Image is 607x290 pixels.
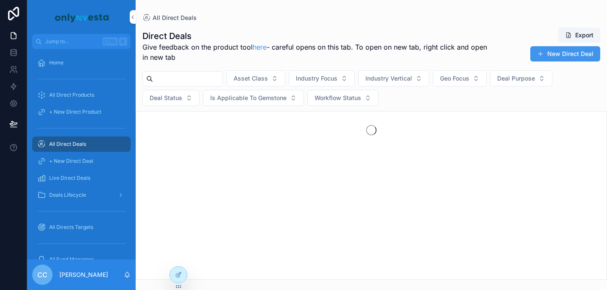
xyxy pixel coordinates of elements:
span: All Fund Managers [49,256,94,263]
img: App logo [53,10,109,24]
a: All Directs Targets [32,220,131,235]
span: CC [37,270,47,280]
span: + New Direct Deal [49,158,93,165]
span: Give feedback on the product tool - careful opens on this tab. To open on new tab, right click an... [142,42,488,62]
span: Home [49,59,64,66]
span: Live Direct Deals [49,175,90,181]
span: Industry Focus [296,74,337,83]
span: Deal Purpose [497,74,535,83]
span: Deal Status [150,94,182,102]
div: scrollable content [27,49,136,259]
span: Industry Vertical [365,74,412,83]
button: Jump to...CtrlK [32,34,131,49]
p: [PERSON_NAME] [59,270,108,279]
span: All Direct Deals [153,14,197,22]
span: Geo Focus [440,74,469,83]
a: + New Direct Deal [32,153,131,169]
span: + New Direct Product [49,109,101,115]
button: Export [558,28,600,43]
a: Deals Lifecycle [32,187,131,203]
a: Live Direct Deals [32,170,131,186]
span: Asset Class [234,74,268,83]
span: K [120,38,126,45]
span: Deals Lifecycle [49,192,86,198]
span: All Direct Deals [49,141,86,148]
span: Workflow Status [315,94,361,102]
button: Select Button [203,90,304,106]
a: All Direct Deals [142,14,197,22]
button: Select Button [289,70,355,86]
button: Select Button [490,70,552,86]
button: Select Button [433,70,487,86]
a: Home [32,55,131,70]
a: All Fund Managers [32,252,131,267]
span: Jump to... [45,38,99,45]
a: All Direct Products [32,87,131,103]
button: Select Button [358,70,429,86]
button: Select Button [142,90,200,106]
span: All Directs Targets [49,224,93,231]
a: + New Direct Product [32,104,131,120]
h1: Direct Deals [142,30,488,42]
span: Ctrl [103,37,118,46]
a: All Direct Deals [32,137,131,152]
span: All Direct Products [49,92,94,98]
button: New Direct Deal [530,46,600,61]
a: here [253,43,267,51]
button: Select Button [226,70,285,86]
span: Is Applicable To Gemstone [210,94,287,102]
button: Select Button [307,90,379,106]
